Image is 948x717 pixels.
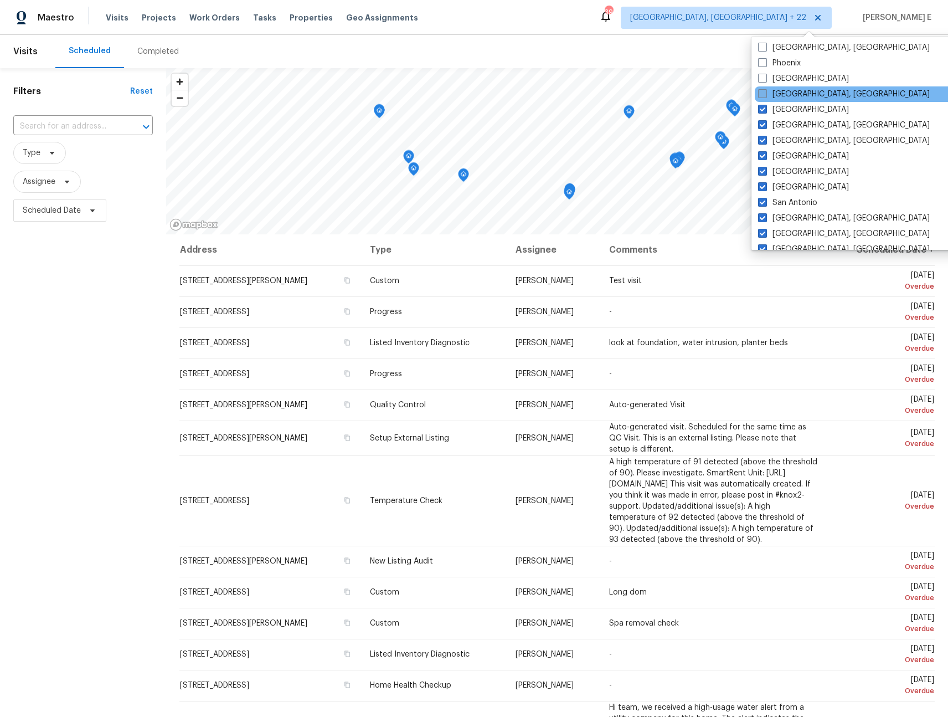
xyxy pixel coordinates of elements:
span: [DATE] [836,303,934,323]
span: [DATE] [836,491,934,512]
div: Overdue [836,654,934,665]
span: [DATE] [836,614,934,634]
label: [GEOGRAPHIC_DATA], [GEOGRAPHIC_DATA] [758,244,930,255]
span: [GEOGRAPHIC_DATA], [GEOGRAPHIC_DATA] + 22 [630,12,806,23]
span: [DATE] [836,552,934,572]
span: [DATE] [836,645,934,665]
div: Overdue [836,438,934,449]
span: Setup External Listing [370,434,449,442]
span: [STREET_ADDRESS] [180,339,249,347]
span: Temperature Check [370,497,442,505]
span: Auto-generated Visit [609,401,686,409]
span: [PERSON_NAME] [516,557,574,565]
span: Assignee [23,176,55,187]
span: Projects [142,12,176,23]
button: Copy Address [342,680,352,690]
div: Overdue [836,405,934,416]
button: Open [138,119,154,135]
div: Map marker [674,152,685,169]
span: [DATE] [836,396,934,416]
label: [GEOGRAPHIC_DATA] [758,151,849,162]
button: Copy Address [342,433,352,443]
span: [PERSON_NAME] [516,497,574,505]
button: Copy Address [342,587,352,597]
div: Map marker [729,103,740,120]
span: Custom [370,619,399,627]
span: [STREET_ADDRESS] [180,370,249,378]
div: Map marker [374,104,385,121]
th: Comments [600,234,827,265]
label: [GEOGRAPHIC_DATA] [758,104,849,115]
span: - [609,370,612,378]
span: [STREET_ADDRESS][PERSON_NAME] [180,277,307,285]
div: Overdue [836,374,934,385]
th: Assignee [507,234,601,265]
span: Test visit [609,277,642,285]
span: [DATE] [836,676,934,696]
div: Map marker [673,153,684,171]
span: Quality Control [370,401,426,409]
span: [DATE] [836,334,934,354]
label: [GEOGRAPHIC_DATA], [GEOGRAPHIC_DATA] [758,42,930,53]
div: Overdue [836,281,934,292]
div: Overdue [836,561,934,572]
span: [PERSON_NAME] [516,401,574,409]
span: Visits [13,39,38,64]
label: [GEOGRAPHIC_DATA], [GEOGRAPHIC_DATA] [758,120,930,131]
button: Zoom in [172,74,188,90]
div: Map marker [564,183,575,201]
span: [STREET_ADDRESS][PERSON_NAME] [180,434,307,442]
span: [DATE] [836,429,934,449]
label: [GEOGRAPHIC_DATA], [GEOGRAPHIC_DATA] [758,135,930,146]
span: A high temperature of 91 detected (above the threshold of 90). Please investigate. SmartRent Unit... [609,458,817,544]
span: [STREET_ADDRESS] [180,308,249,316]
label: Phoenix [758,58,801,69]
div: 398 [605,7,612,18]
div: Overdue [836,685,934,696]
span: Type [23,147,40,158]
span: - [609,682,612,689]
span: [PERSON_NAME] [516,308,574,316]
span: [STREET_ADDRESS] [180,682,249,689]
div: Overdue [836,343,934,354]
div: Map marker [408,162,419,180]
span: Work Orders [189,12,240,23]
span: Properties [290,12,333,23]
button: Copy Address [342,556,352,566]
span: Visits [106,12,128,23]
span: [STREET_ADDRESS] [180,497,249,505]
label: [GEOGRAPHIC_DATA] [758,182,849,193]
div: Overdue [836,592,934,603]
span: [STREET_ADDRESS][PERSON_NAME] [180,557,307,565]
span: Listed Inventory Diagnostic [370,339,470,347]
div: Map marker [726,100,737,117]
span: - [609,308,612,316]
button: Copy Address [342,337,352,347]
button: Copy Address [342,495,352,505]
span: [DATE] [836,365,934,385]
span: [PERSON_NAME] [516,651,574,658]
span: [DATE] [836,583,934,603]
div: Map marker [403,150,414,167]
input: Search for an address... [13,118,122,135]
div: Reset [130,86,153,97]
button: Copy Address [342,275,352,285]
span: Long dom [609,588,647,596]
th: Type [361,234,507,265]
div: Map marker [624,105,635,122]
div: Map marker [564,186,575,203]
div: Overdue [836,501,934,512]
span: Auto-generated visit. Scheduled for the same time as QC Visit. This is an external listing. Pleas... [609,423,806,453]
label: [GEOGRAPHIC_DATA] [758,73,849,84]
div: Map marker [669,153,681,170]
button: Copy Address [342,400,352,409]
button: Copy Address [342,649,352,659]
label: [GEOGRAPHIC_DATA] [758,166,849,177]
span: [PERSON_NAME] [516,588,574,596]
th: Scheduled Date ↑ [827,234,935,265]
span: Maestro [38,12,74,23]
h1: Filters [13,86,130,97]
span: Home Health Checkup [370,682,451,689]
a: Mapbox homepage [169,218,218,231]
div: Map marker [458,168,469,186]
